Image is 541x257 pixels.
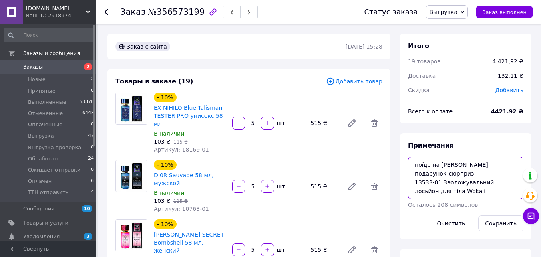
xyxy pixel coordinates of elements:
span: Удалить [366,178,382,194]
span: Выгрузка [28,132,54,140]
div: - 10% [154,219,177,229]
div: Статус заказа [364,8,418,16]
div: шт. [275,119,288,127]
a: [PERSON_NAME] SECRET Bombshell 58 мл, женский [154,231,224,254]
span: 2 [84,63,92,70]
a: DI0R Sauvage 58 мл, мужской [154,172,213,186]
span: 4 [91,189,94,196]
span: 19 товаров [408,58,441,65]
span: Удалить [366,115,382,131]
span: Выгрузка проверка [28,144,81,151]
div: 515 ₴ [307,181,341,192]
div: Заказ с сайта [115,42,170,51]
span: 10 [82,205,92,212]
span: Добавить [495,87,523,93]
span: Обработан [28,155,58,162]
button: Сохранить [478,215,523,231]
a: EX NIHILO Blue Talisman ТESTER PRO унисекс 58 мл [154,105,223,127]
span: Итого [408,42,429,50]
span: В наличии [154,130,184,137]
span: Примечания [408,142,454,149]
img: EX NIHILO Blue Talisman ТESTER PRO унисекс 58 мл [116,93,147,124]
span: Доставка [408,73,436,79]
span: Выгрузка [429,9,457,15]
span: Артикул: 10763-01 [154,206,209,212]
span: 0 [91,144,94,151]
span: 0 [91,166,94,174]
span: 6 [91,178,94,185]
div: 132.11 ₴ [493,67,528,85]
span: 53870 [80,99,94,106]
div: Ваш ID: 2918374 [26,12,96,19]
img: VICTORIA'S SECRET Bombshell 58 мл, женский [116,220,147,251]
span: Сообщения [23,205,54,212]
span: Заказы и сообщения [23,50,80,57]
input: Поиск [4,28,95,42]
div: 515 ₴ [307,117,341,129]
span: Товары и услуги [23,219,68,227]
span: 0 [91,121,94,128]
div: 4 421,92 ₴ [492,57,523,65]
span: №356573199 [148,7,205,17]
span: Новые [28,76,46,83]
div: шт. [275,246,288,254]
span: Принятые [28,87,56,95]
span: Оплачен [28,178,52,185]
span: 0 [91,87,94,95]
span: OPTCOSMETIKA.COM [26,5,86,12]
span: Заказ [120,7,145,17]
div: - 10% [154,160,177,170]
span: Заказы [23,63,43,71]
span: Скидка [408,87,430,93]
span: Отмененные [28,110,63,117]
textarea: поїде на [PERSON_NAME] подарунок-сюрприз 13533-01 Зволожувальний лосьйон для тіла Wokali [408,157,523,199]
span: Ожидает отправки [28,166,80,174]
div: - 10% [154,93,177,102]
span: Оплаченные [28,121,62,128]
span: Добавить товар [326,77,382,86]
a: Редактировать [344,115,360,131]
div: Вернуться назад [104,8,111,16]
div: шт. [275,182,288,190]
span: 103 ₴ [154,198,171,204]
span: 115 ₴ [173,139,188,145]
span: Всего к оплате [408,108,453,115]
span: Выполненные [28,99,66,106]
span: 24 [88,155,94,162]
span: Артикул: 18169-01 [154,146,209,153]
button: Заказ выполнен [476,6,533,18]
span: Товары в заказе (19) [115,77,193,85]
div: 515 ₴ [307,244,341,255]
button: Чат с покупателем [523,208,539,224]
time: [DATE] 15:28 [346,43,382,50]
span: Осталось 208 символов [408,202,478,208]
span: 47 [88,132,94,140]
span: 103 ₴ [154,138,171,145]
span: 3 [84,233,92,240]
span: 115 ₴ [173,198,188,204]
span: 6443 [82,110,94,117]
span: Уведомления [23,233,60,240]
span: ТТН отправить [28,189,68,196]
img: DI0R Sauvage 58 мл, мужской [116,160,147,192]
span: В наличии [154,190,184,196]
span: 2 [91,76,94,83]
b: 4421.92 ₴ [491,108,523,115]
a: Редактировать [344,178,360,194]
button: Очистить [430,215,472,231]
span: Заказ выполнен [482,9,527,15]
